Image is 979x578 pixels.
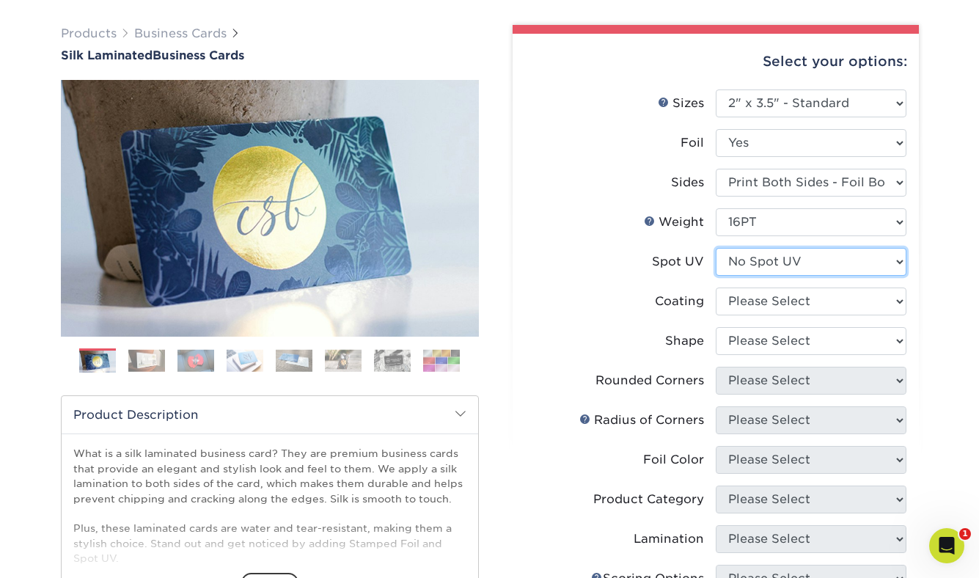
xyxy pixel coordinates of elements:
[579,411,704,429] div: Radius of Corners
[524,34,907,89] div: Select your options:
[593,491,704,508] div: Product Category
[227,349,263,372] img: Business Cards 04
[643,451,704,469] div: Foil Color
[658,95,704,112] div: Sizes
[644,213,704,231] div: Weight
[634,530,704,548] div: Lamination
[595,372,704,389] div: Rounded Corners
[681,134,704,152] div: Foil
[655,293,704,310] div: Coating
[61,48,153,62] span: Silk Laminated
[959,528,971,540] span: 1
[134,26,227,40] a: Business Cards
[671,174,704,191] div: Sides
[177,349,214,372] img: Business Cards 03
[652,253,704,271] div: Spot UV
[128,349,165,372] img: Business Cards 02
[62,396,478,433] h2: Product Description
[374,349,411,372] img: Business Cards 07
[61,48,479,62] h1: Business Cards
[423,349,460,372] img: Business Cards 08
[61,48,479,62] a: Silk LaminatedBusiness Cards
[276,349,312,372] img: Business Cards 05
[61,26,117,40] a: Products
[665,332,704,350] div: Shape
[79,343,116,380] img: Business Cards 01
[929,528,964,563] iframe: Intercom live chat
[325,349,362,372] img: Business Cards 06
